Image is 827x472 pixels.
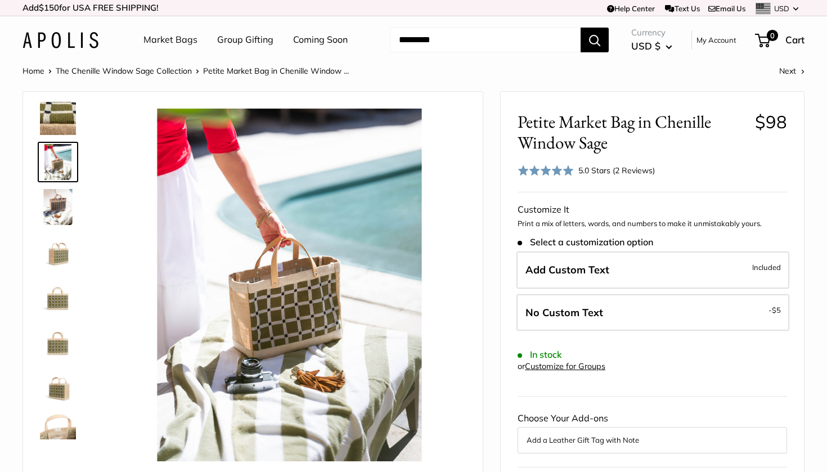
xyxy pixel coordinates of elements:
[708,4,745,13] a: Email Us
[752,260,781,274] span: Included
[774,4,789,13] span: USD
[203,66,349,76] span: Petite Market Bag in Chenille Window ...
[767,30,778,41] span: 0
[40,234,76,270] img: Petite Market Bag in Chenille Window Sage
[38,322,78,362] a: Petite Market Bag in Chenille Window Sage
[516,294,789,331] label: Leave Blank
[40,189,76,225] img: Petite Market Bag in Chenille Window Sage
[525,306,603,319] span: No Custom Text
[785,34,804,46] span: Cart
[631,37,672,55] button: USD $
[38,367,78,407] a: Petite Market Bag in Chenille Window Sage
[23,66,44,76] a: Home
[38,277,78,317] a: Petite Market Bag in Chenille Window Sage
[772,305,781,314] span: $5
[755,111,787,133] span: $98
[143,32,197,48] a: Market Bags
[527,433,778,447] button: Add a Leather Gift Tag with Note
[518,218,787,230] p: Print a mix of letters, words, and numbers to make it unmistakably yours.
[40,99,76,135] img: Petite Market Bag in Chenille Window Sage
[607,4,655,13] a: Help Center
[518,359,605,374] div: or
[40,414,76,450] img: Petite Market Bag in Chenille Window Sage
[525,361,605,371] a: Customize for Groups
[23,64,349,78] nav: Breadcrumb
[38,187,78,227] a: Petite Market Bag in Chenille Window Sage
[38,97,78,137] a: Petite Market Bag in Chenille Window Sage
[631,25,672,41] span: Currency
[518,201,787,218] div: Customize It
[56,66,192,76] a: The Chenille Window Sage Collection
[40,144,76,180] img: Petite Market Bag in Chenille Window Sage
[39,2,59,13] span: $150
[779,66,804,76] a: Next
[516,251,789,289] label: Add Custom Text
[756,31,804,49] a: 0 Cart
[696,33,736,47] a: My Account
[665,4,699,13] a: Text Us
[293,32,348,48] a: Coming Soon
[518,349,562,360] span: In stock
[581,28,609,52] button: Search
[217,32,273,48] a: Group Gifting
[113,109,466,461] img: Petite Market Bag in Chenille Window Sage
[768,303,781,317] span: -
[631,40,660,52] span: USD $
[390,28,581,52] input: Search...
[38,232,78,272] a: Petite Market Bag in Chenille Window Sage
[23,32,98,48] img: Apolis
[40,279,76,315] img: Petite Market Bag in Chenille Window Sage
[518,162,655,178] div: 5.0 Stars (2 Reviews)
[38,412,78,452] a: Petite Market Bag in Chenille Window Sage
[40,324,76,360] img: Petite Market Bag in Chenille Window Sage
[525,263,609,276] span: Add Custom Text
[518,111,747,153] span: Petite Market Bag in Chenille Window Sage
[38,142,78,182] a: Petite Market Bag in Chenille Window Sage
[578,164,655,177] div: 5.0 Stars (2 Reviews)
[518,237,653,248] span: Select a customization option
[518,410,787,453] div: Choose Your Add-ons
[40,369,76,405] img: Petite Market Bag in Chenille Window Sage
